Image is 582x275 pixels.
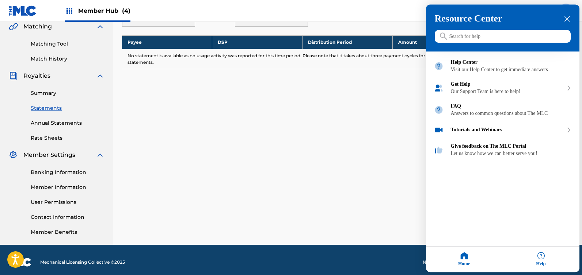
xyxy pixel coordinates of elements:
[426,247,503,272] div: Home
[451,104,571,109] div: FAQ
[564,16,571,23] div: close resource center
[451,111,571,117] div: Answers to common questions about The MLC
[426,99,579,121] div: FAQ
[451,67,571,73] div: Visit our Help Center to get immediate answers
[451,89,563,95] div: Our Support Team is here to help!
[426,77,579,99] div: Get Help
[434,125,444,135] img: module icon
[434,105,444,115] img: module icon
[434,84,444,93] img: module icon
[426,139,579,161] div: Give feedback on The MLC Portal
[451,151,571,157] div: Let us know how we can better serve you!
[435,30,571,43] input: Search for help
[503,247,579,272] div: Help
[426,55,579,77] div: Help Center
[426,52,579,161] div: entering resource center home
[567,86,571,91] svg: expand
[451,60,571,66] div: Help Center
[426,52,579,161] div: Resource center home modules
[451,82,563,88] div: Get Help
[440,33,447,40] svg: icon
[451,127,563,133] div: Tutorials and Webinars
[435,13,571,24] h3: Resource Center
[434,146,444,155] img: module icon
[451,144,571,150] div: Give feedback on The MLC Portal
[434,62,444,71] img: module icon
[426,121,579,139] div: Tutorials and Webinars
[567,128,571,133] svg: expand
